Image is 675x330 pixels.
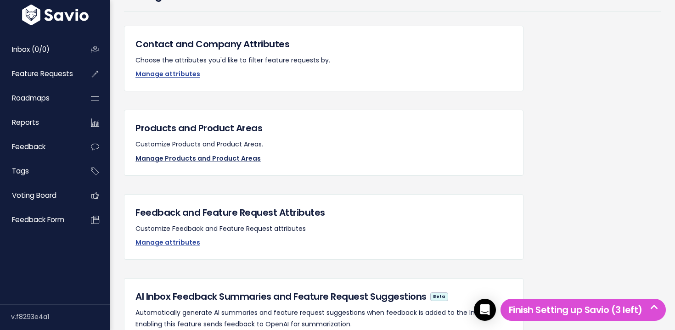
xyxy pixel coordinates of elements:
a: Inbox (0/0) [2,39,76,60]
a: Voting Board [2,185,76,206]
div: Open Intercom Messenger [474,299,496,321]
a: Roadmaps [2,88,76,109]
strong: Beta [433,294,445,299]
a: Tags [2,161,76,182]
p: Customize Feedback and Feature Request attributes [135,223,512,235]
div: v.f8293e4a1 [11,305,110,329]
p: Automatically generate AI summaries and feature request suggestions when feedback is added to the... [135,307,512,330]
p: Customize Products and Product Areas. [135,139,512,150]
a: Feedback form [2,209,76,230]
span: Feedback form [12,215,64,224]
a: Reports [2,112,76,133]
h5: AI Inbox Feedback Summaries and Feature Request Suggestions [135,290,512,303]
p: Choose the attributes you'd like to filter feature requests by. [135,55,512,66]
span: Roadmaps [12,93,50,103]
span: Feedback [12,142,45,151]
span: Reports [12,117,39,127]
a: Manage Products and Product Areas [135,154,261,163]
span: Voting Board [12,190,56,200]
h5: Finish Setting up Savio (3 left) [505,303,662,317]
img: logo-white.9d6f32f41409.svg [20,5,91,25]
span: Tags [12,166,29,176]
a: Feature Requests [2,63,76,84]
a: Feedback [2,136,76,157]
a: Manage attributes [135,238,200,247]
h5: Products and Product Areas [135,121,512,135]
a: Manage attributes [135,69,200,78]
span: Inbox (0/0) [12,45,50,54]
span: Feature Requests [12,69,73,78]
h5: Feedback and Feature Request Attributes [135,206,512,219]
h5: Contact and Company Attributes [135,37,512,51]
